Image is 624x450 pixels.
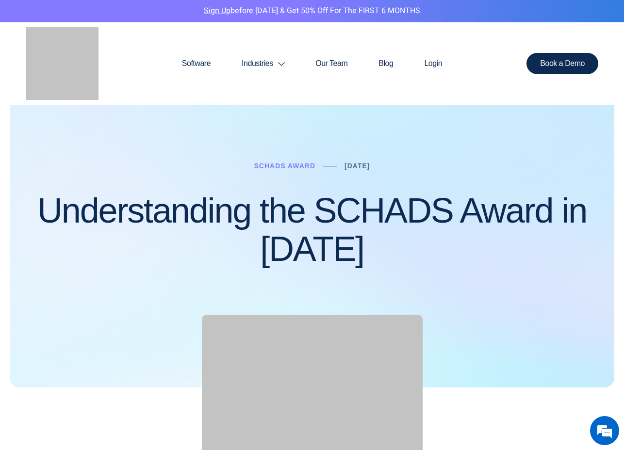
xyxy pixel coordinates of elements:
a: Our Team [300,40,363,87]
a: Blog [363,40,409,87]
h1: Understanding the SCHADS Award in [DATE] [26,192,598,268]
a: Schads Award [254,162,315,170]
a: Software [166,40,226,87]
a: [DATE] [345,162,370,170]
p: before [DATE] & Get 50% Off for the FIRST 6 MONTHS [7,5,617,17]
a: Sign Up [204,5,230,16]
a: Industries [226,40,300,87]
span: Book a Demo [540,60,585,67]
a: Book a Demo [526,53,598,74]
a: Login [409,40,458,87]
